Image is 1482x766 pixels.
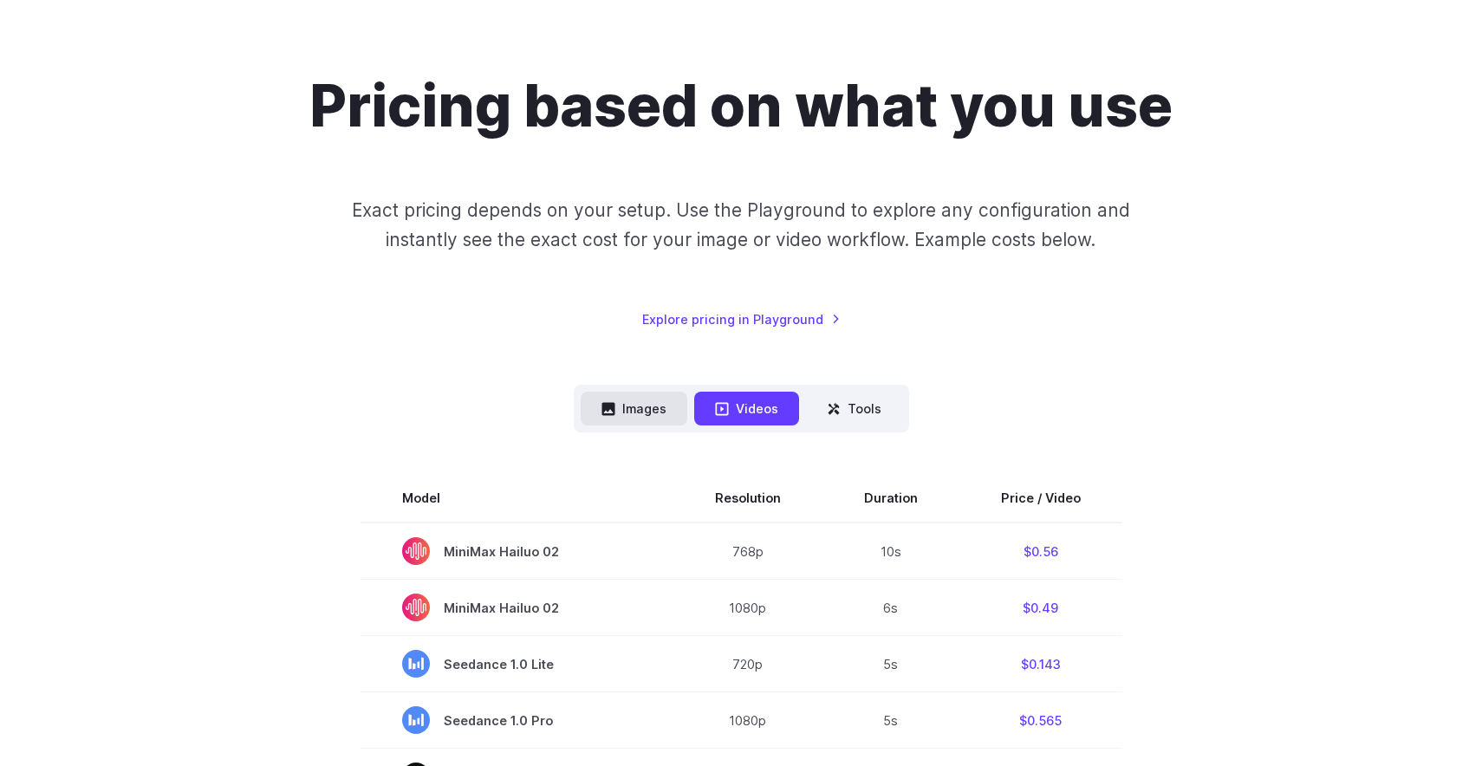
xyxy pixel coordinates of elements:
[822,580,959,636] td: 6s
[959,636,1122,692] td: $0.143
[402,537,632,565] span: MiniMax Hailuo 02
[694,392,799,425] button: Videos
[673,523,822,580] td: 768p
[402,706,632,734] span: Seedance 1.0 Pro
[959,580,1122,636] td: $0.49
[319,196,1163,254] p: Exact pricing depends on your setup. Use the Playground to explore any configuration and instantl...
[959,474,1122,523] th: Price / Video
[673,474,822,523] th: Resolution
[642,309,841,329] a: Explore pricing in Playground
[822,636,959,692] td: 5s
[309,72,1173,140] h1: Pricing based on what you use
[806,392,902,425] button: Tools
[673,692,822,749] td: 1080p
[402,650,632,678] span: Seedance 1.0 Lite
[402,594,632,621] span: MiniMax Hailuo 02
[822,474,959,523] th: Duration
[581,392,687,425] button: Images
[959,692,1122,749] td: $0.565
[959,523,1122,580] td: $0.56
[673,580,822,636] td: 1080p
[822,523,959,580] td: 10s
[673,636,822,692] td: 720p
[822,692,959,749] td: 5s
[361,474,673,523] th: Model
